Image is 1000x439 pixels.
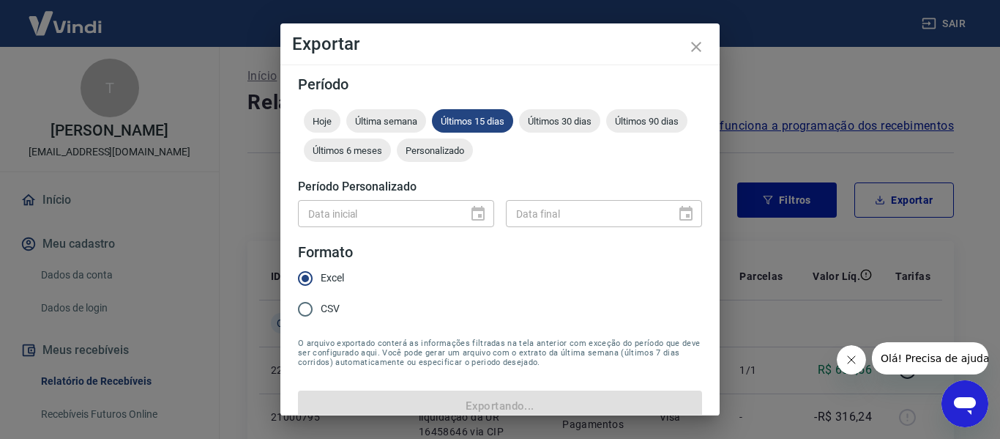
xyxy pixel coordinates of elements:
div: Hoje [304,109,340,133]
input: DD/MM/YYYY [506,200,665,227]
div: Última semana [346,109,426,133]
legend: Formato [298,242,353,263]
span: Excel [321,270,344,286]
h5: Período Personalizado [298,180,702,194]
h4: Exportar [292,35,708,53]
div: Últimos 6 meses [304,139,391,162]
input: DD/MM/YYYY [298,200,458,227]
div: Personalizado [397,139,473,162]
iframe: Botão para abrir a janela de mensagens [941,380,988,427]
span: Últimos 6 meses [304,145,391,156]
button: close [679,29,714,64]
span: CSV [321,301,340,317]
span: Olá! Precisa de ajuda? [9,10,123,22]
div: Últimos 30 dias [519,109,600,133]
span: Últimos 90 dias [606,116,687,127]
span: O arquivo exportado conterá as informações filtradas na tela anterior com exceção do período que ... [298,339,702,367]
div: Últimos 15 dias [432,109,513,133]
span: Última semana [346,116,426,127]
iframe: Mensagem da empresa [872,342,988,375]
h5: Período [298,77,702,92]
span: Últimos 15 dias [432,116,513,127]
div: Últimos 90 dias [606,109,687,133]
span: Personalizado [397,145,473,156]
iframe: Fechar mensagem [837,345,866,375]
span: Últimos 30 dias [519,116,600,127]
span: Hoje [304,116,340,127]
